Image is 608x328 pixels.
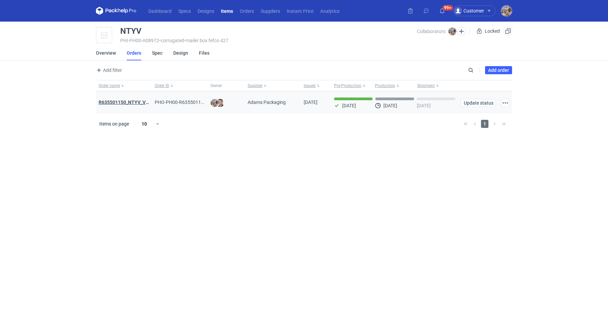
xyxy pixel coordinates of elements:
[120,27,142,35] div: NTYV
[216,99,224,107] img: Maciej Sikora
[210,99,219,107] img: Michał Palasek
[448,27,456,35] img: Michał Palasek
[453,5,501,16] button: Customer
[127,46,141,60] a: Orders
[245,91,301,113] div: Adams Packaging
[317,7,343,15] a: Analytics
[301,80,331,91] button: Issued
[236,7,257,15] a: Orders
[375,83,395,88] span: Production
[383,103,397,108] p: [DATE]
[464,101,493,105] span: Update status
[152,80,208,91] button: Order ID
[173,46,188,60] a: Design
[416,80,458,91] button: Shipment
[374,80,416,91] button: Production
[210,83,222,88] span: Owner
[95,66,122,74] button: Add filter
[96,46,116,60] a: Overview
[437,5,448,16] button: 99+
[96,7,136,15] svg: Packhelp Pro
[454,7,484,15] div: Customer
[194,7,218,15] a: Designs
[331,80,374,91] button: Pre-Production
[245,80,301,91] button: Supplier
[467,66,488,74] input: Search
[175,7,194,15] a: Specs
[485,66,512,74] a: Add order
[417,29,446,34] span: Collaborators
[475,27,501,35] div: Locked
[199,46,209,60] a: Files
[248,99,286,106] span: Adams Packaging
[481,120,488,128] span: 1
[501,99,509,107] button: Actions
[99,120,129,127] span: Items on page
[218,7,236,15] a: Items
[159,38,184,43] span: • corrugated
[417,83,435,88] span: Shipment
[504,27,512,35] button: Duplicate Item
[457,27,466,36] button: Edit collaborators
[145,7,175,15] a: Dashboard
[248,83,262,88] span: Supplier
[99,100,155,105] a: R635501150_NTYV_VNSV
[417,103,431,108] p: [DATE]
[342,103,356,108] p: [DATE]
[133,119,155,129] div: 10
[257,7,283,15] a: Suppliers
[155,83,169,88] span: Order ID
[304,83,315,88] span: Issued
[99,83,120,88] span: Order name
[96,80,152,91] button: Order name
[152,46,162,60] a: Spec
[184,38,228,43] span: • mailer box fefco 427
[334,83,361,88] span: Pre-Production
[120,38,417,43] div: PHI-PH00-A08972
[155,100,234,105] span: PHO-PH00-R635501150_NTYV_VNSV
[501,5,512,17] img: Michał Palasek
[461,99,496,107] button: Update status
[304,100,318,105] span: 26/08/2025
[283,7,317,15] a: Instant Price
